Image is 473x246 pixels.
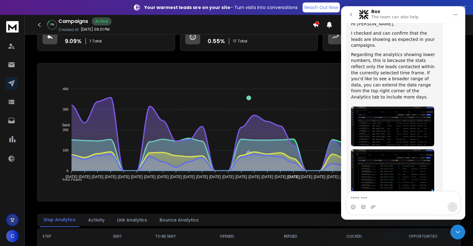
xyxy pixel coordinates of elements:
[57,123,70,127] span: Sent
[183,175,195,179] tspan: [DATE]
[341,6,465,220] iframe: Intercom live chat
[327,175,339,179] tspan: [DATE]
[450,225,465,239] iframe: Intercom live chat
[386,229,460,244] th: OPPORTUNITIES
[157,175,169,179] tspan: [DATE]
[38,229,99,244] th: STEP
[233,39,236,44] span: 17
[50,23,54,27] p: 16 %
[223,175,234,179] tspan: [DATE]
[156,213,202,227] button: Bounce Analytics
[92,17,111,25] div: Active
[63,87,68,91] tspan: 400
[92,39,102,44] span: Total
[301,175,313,179] tspan: [DATE]
[66,175,78,179] tspan: [DATE]
[262,175,273,179] tspan: [DATE]
[84,213,108,227] button: Activity
[63,128,68,132] tspan: 200
[6,230,19,242] button: C
[63,148,68,152] tspan: 100
[99,229,136,244] th: SENT
[249,175,260,179] tspan: [DATE]
[90,39,91,44] span: 1
[136,229,195,244] th: TO BE SENT
[144,4,230,11] strong: Your warmest leads are on your site
[58,18,88,25] h1: Campaigns
[304,4,338,11] p: Reach Out Now
[322,229,386,244] th: CLICKED
[170,175,182,179] tspan: [DATE]
[196,175,208,179] tspan: [DATE]
[65,37,82,46] p: 9.09 %
[323,24,461,51] a: Opportunities0$0
[43,188,455,192] p: x-axis : Date(UTC)
[57,178,82,182] span: Total Opens
[67,169,69,173] tspan: 0
[6,21,19,33] img: logo
[79,175,91,179] tspan: [DATE]
[58,27,79,32] p: Created At:
[238,39,247,44] span: Total
[144,4,298,11] p: – Turn visits into conversations
[303,2,340,12] a: Reach Out Now
[195,229,259,244] th: OPENED
[236,175,247,179] tspan: [DATE]
[92,175,104,179] tspan: [DATE]
[63,108,68,111] tspan: 300
[118,175,130,179] tspan: [DATE]
[209,175,221,179] tspan: [DATE]
[144,175,156,179] tspan: [DATE]
[81,27,110,32] p: [DATE] 09:01 PM
[259,229,322,244] th: REPLIED
[131,175,143,179] tspan: [DATE]
[275,175,286,179] tspan: [DATE]
[105,175,117,179] tspan: [DATE]
[40,213,79,227] button: Step Analytics
[113,213,151,227] button: Link Analytics
[180,24,318,51] a: Bounce Rate0.55%17Total
[314,175,326,179] tspan: [DATE]
[37,24,175,51] a: Reply Rate9.09%1Total
[208,37,225,46] p: 0.55 %
[340,175,352,179] tspan: [DATE]
[287,175,300,179] tspan: [DATE]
